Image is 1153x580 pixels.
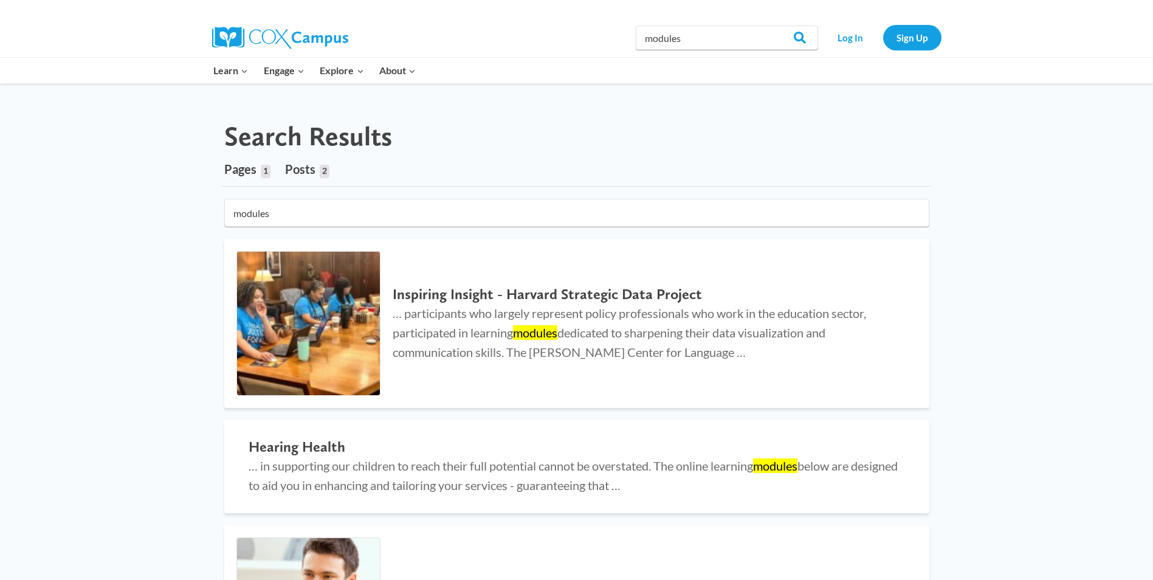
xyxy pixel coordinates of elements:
[513,325,557,340] mark: modules
[285,162,315,176] span: Posts
[636,26,818,50] input: Search Cox Campus
[753,458,797,473] mark: modules
[212,27,348,49] img: Cox Campus
[249,438,905,456] h2: Hearing Health
[261,165,270,178] span: 1
[824,25,877,50] a: Log In
[206,58,424,83] nav: Primary Navigation
[237,252,380,395] img: Inspiring Insight - Harvard Strategic Data Project
[883,25,941,50] a: Sign Up
[249,458,898,492] span: … in supporting our children to reach their full potential cannot be overstated. The online learn...
[213,63,248,78] span: Learn
[224,120,392,153] h1: Search Results
[393,306,866,359] span: … participants who largely represent policy professionals who work in the education sector, parti...
[320,63,363,78] span: Explore
[285,152,329,186] a: Posts2
[224,199,929,227] input: Search for...
[224,152,270,186] a: Pages1
[224,162,256,176] span: Pages
[264,63,305,78] span: Engage
[320,165,329,178] span: 2
[393,286,904,303] h2: Inspiring Insight - Harvard Strategic Data Project
[824,25,941,50] nav: Secondary Navigation
[224,420,929,513] a: Hearing Health … in supporting our children to reach their full potential cannot be overstated. T...
[224,239,929,408] a: Inspiring Insight - Harvard Strategic Data Project Inspiring Insight - Harvard Strategic Data Pro...
[379,63,416,78] span: About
